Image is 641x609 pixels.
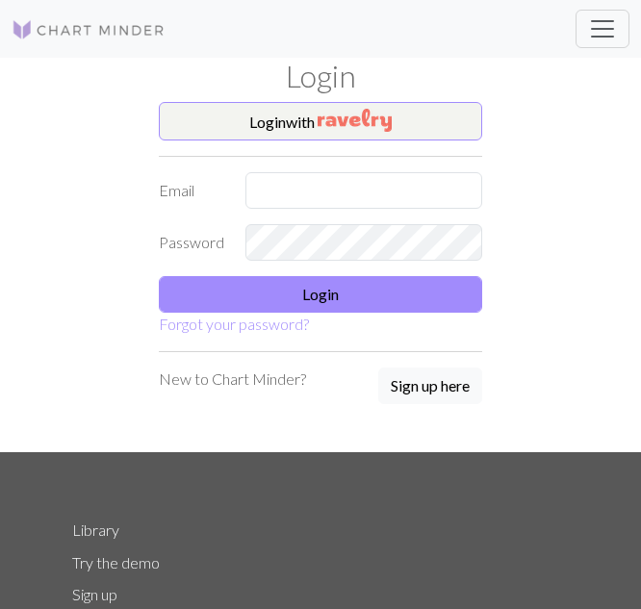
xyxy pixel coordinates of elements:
img: Ravelry [318,109,392,132]
h1: Login [61,58,580,94]
img: Logo [12,18,166,41]
button: Loginwith [159,102,482,140]
button: Login [159,276,482,313]
label: Email [147,172,234,209]
a: Library [72,520,119,539]
a: Sign up here [378,368,482,406]
label: Password [147,224,234,261]
button: Sign up here [378,368,482,404]
button: Toggle navigation [576,10,629,48]
a: Forgot your password? [159,315,309,333]
a: Sign up [72,585,117,603]
a: Try the demo [72,553,160,571]
p: New to Chart Minder? [159,368,306,391]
